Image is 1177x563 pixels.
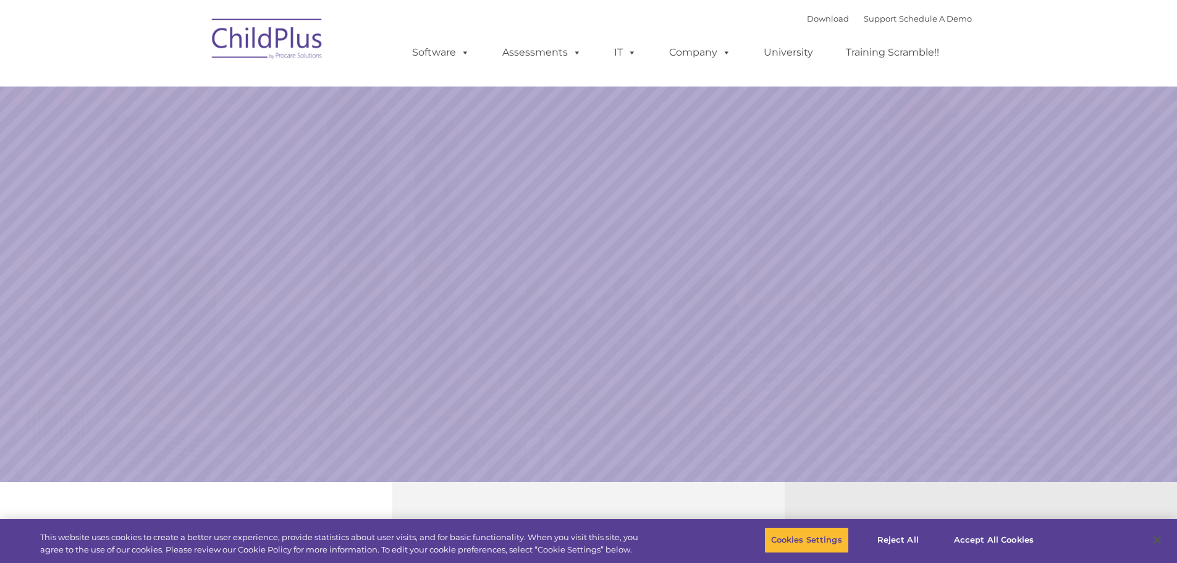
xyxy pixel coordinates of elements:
a: Software [400,40,482,65]
a: Training Scramble!! [833,40,951,65]
a: IT [602,40,649,65]
button: Accept All Cookies [947,527,1040,553]
font: | [807,14,972,23]
button: Reject All [859,527,937,553]
div: This website uses cookies to create a better user experience, provide statistics about user visit... [40,531,648,556]
button: Close [1144,527,1171,554]
a: University [751,40,825,65]
a: Schedule A Demo [899,14,972,23]
button: Cookies Settings [764,527,849,553]
a: Learn More [800,351,996,403]
a: Download [807,14,849,23]
a: Assessments [490,40,594,65]
img: ChildPlus by Procare Solutions [206,10,329,72]
a: Company [657,40,743,65]
a: Support [864,14,896,23]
